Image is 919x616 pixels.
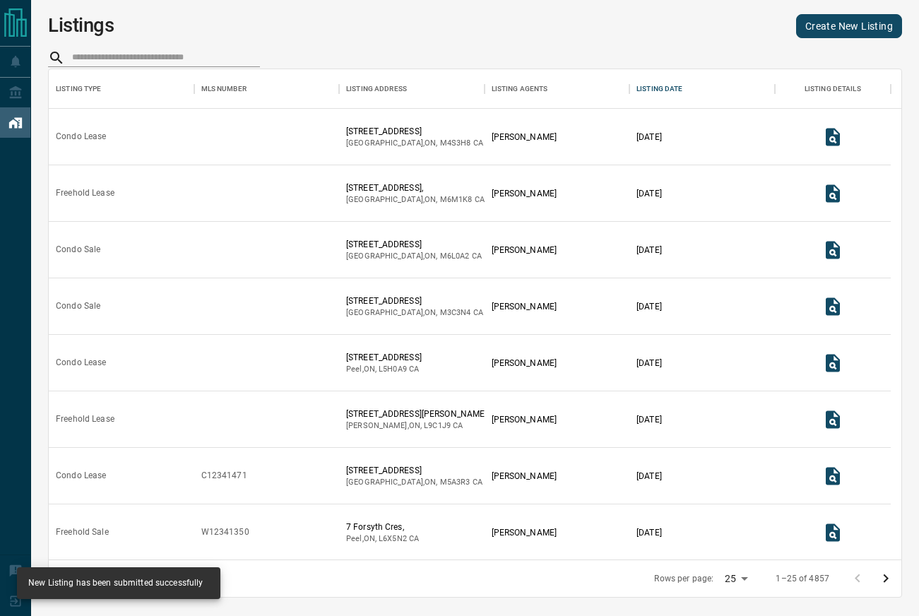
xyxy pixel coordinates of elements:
[629,69,775,109] div: Listing Date
[492,187,557,200] p: [PERSON_NAME]
[636,413,662,426] p: [DATE]
[492,526,557,539] p: [PERSON_NAME]
[492,357,557,369] p: [PERSON_NAME]
[56,526,109,538] div: Freehold Sale
[492,300,557,313] p: [PERSON_NAME]
[56,300,100,312] div: Condo Sale
[492,131,557,143] p: [PERSON_NAME]
[819,349,847,377] button: View Listing Details
[775,69,891,109] div: Listing Details
[636,357,662,369] p: [DATE]
[492,470,557,482] p: [PERSON_NAME]
[819,236,847,264] button: View Listing Details
[346,351,422,364] p: [STREET_ADDRESS]
[28,571,203,595] div: New Listing has been submitted successfully
[636,187,662,200] p: [DATE]
[424,421,451,430] span: l9c1j9
[346,251,482,262] p: [GEOGRAPHIC_DATA] , ON , CA
[346,307,483,319] p: [GEOGRAPHIC_DATA] , ON , CA
[201,69,247,109] div: MLS Number
[636,470,662,482] p: [DATE]
[346,521,419,533] p: 7 Forsyth Cres,
[56,131,106,143] div: Condo Lease
[379,534,407,543] span: l6x5n2
[346,477,482,488] p: [GEOGRAPHIC_DATA] , ON , CA
[346,420,487,432] p: [PERSON_NAME] , ON , CA
[819,123,847,151] button: View Listing Details
[805,69,861,109] div: Listing Details
[796,14,902,38] a: Create New Listing
[56,413,114,425] div: Freehold Lease
[201,526,249,538] div: W12341350
[819,179,847,208] button: View Listing Details
[636,244,662,256] p: [DATE]
[56,470,106,482] div: Condo Lease
[346,408,487,420] p: [STREET_ADDRESS][PERSON_NAME]
[194,69,340,109] div: MLS Number
[339,69,485,109] div: Listing Address
[440,308,471,317] span: m3c3n4
[492,244,557,256] p: [PERSON_NAME]
[346,138,483,149] p: [GEOGRAPHIC_DATA] , ON , CA
[440,195,473,204] span: m6m1k8
[346,464,482,477] p: [STREET_ADDRESS]
[56,357,106,369] div: Condo Lease
[346,182,485,194] p: [STREET_ADDRESS],
[346,125,483,138] p: [STREET_ADDRESS]
[776,573,829,585] p: 1–25 of 4857
[49,69,194,109] div: Listing Type
[654,573,713,585] p: Rows per page:
[201,470,247,482] div: C12341471
[492,69,548,109] div: Listing Agents
[346,295,483,307] p: [STREET_ADDRESS]
[636,131,662,143] p: [DATE]
[819,462,847,490] button: View Listing Details
[440,138,471,148] span: m4s3h8
[346,238,482,251] p: [STREET_ADDRESS]
[819,292,847,321] button: View Listing Details
[346,69,407,109] div: Listing Address
[636,526,662,539] p: [DATE]
[56,187,114,199] div: Freehold Lease
[440,478,470,487] span: m5a3r3
[56,244,100,256] div: Condo Sale
[819,405,847,434] button: View Listing Details
[379,365,407,374] span: l5h0a9
[872,564,900,593] button: Go to next page
[719,569,753,589] div: 25
[440,251,470,261] span: m6l0a2
[636,300,662,313] p: [DATE]
[346,364,422,375] p: Peel , ON , CA
[636,69,683,109] div: Listing Date
[346,194,485,206] p: [GEOGRAPHIC_DATA] , ON , CA
[346,533,419,545] p: Peel , ON , CA
[819,519,847,547] button: View Listing Details
[492,413,557,426] p: [PERSON_NAME]
[485,69,630,109] div: Listing Agents
[48,14,114,37] h1: Listings
[56,69,102,109] div: Listing Type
